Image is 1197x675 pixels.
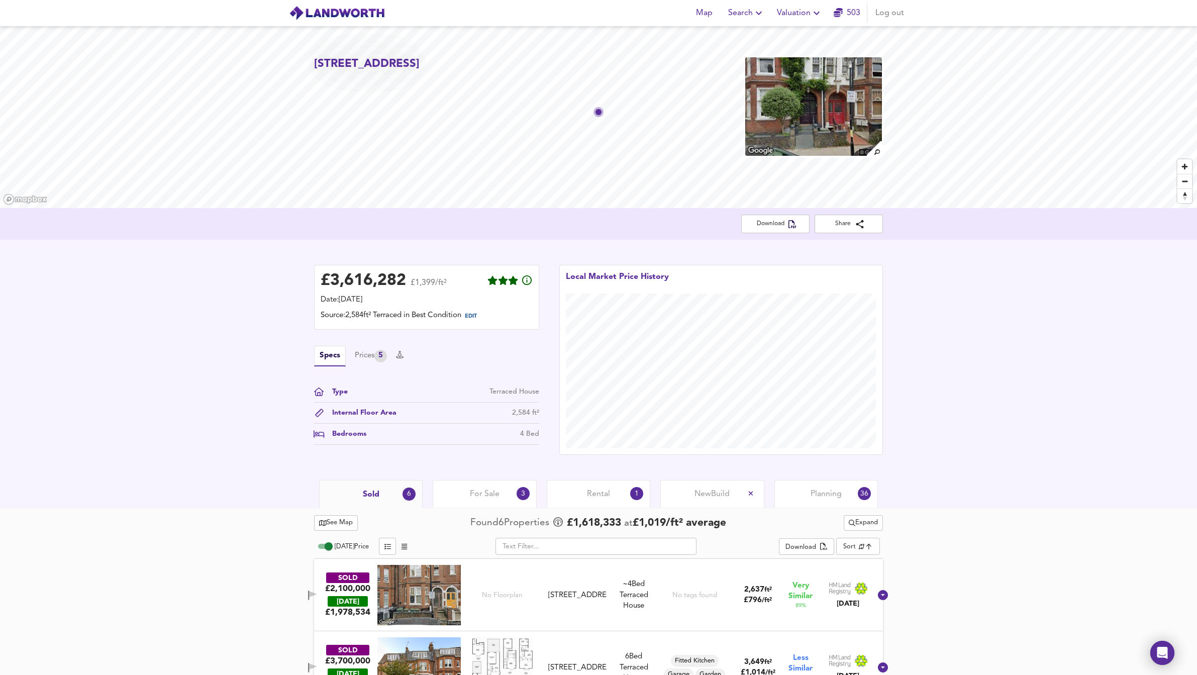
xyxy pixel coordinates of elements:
[672,591,717,600] div: No tags found
[777,6,823,20] span: Valuation
[831,3,863,23] button: 503
[374,350,387,362] div: 5
[877,589,889,601] svg: Show Details
[844,515,883,531] div: split button
[875,6,904,20] span: Log out
[328,596,368,607] div: [DATE]
[377,565,461,625] img: streetview
[728,6,765,20] span: Search
[355,350,387,362] button: Prices5
[744,597,772,604] span: £ 796
[495,538,696,555] input: Text Filter...
[567,516,621,531] span: £ 1,618,333
[482,591,523,600] span: No Floorplan
[871,3,908,23] button: Log out
[633,518,726,528] span: £ 1,019 / ft² average
[314,346,346,366] button: Specs
[363,489,379,500] span: Sold
[611,579,656,590] div: ~4 Bed
[289,6,385,21] img: logo
[773,3,827,23] button: Valuation
[566,271,669,294] div: Local Market Price History
[470,489,500,500] span: For Sale
[314,559,883,631] div: SOLD£2,100,000 [DATE]£1,978,534No Floorplan[STREET_ADDRESS]~4Bed Terraced HouseNo tags found2,637...
[858,487,871,500] div: 36
[788,581,813,602] span: Very Similar
[779,538,834,555] button: Download
[788,653,813,674] span: Less Similar
[321,273,406,288] div: £ 3,616,282
[470,516,552,530] div: Found 6 Propert ies
[326,645,369,655] div: SOLD
[829,654,868,667] img: Land Registry
[764,659,772,665] span: ft²
[823,219,875,229] span: Share
[692,6,716,20] span: Map
[512,408,539,418] div: 2,584 ft²
[779,538,834,555] div: split button
[811,489,842,500] span: Planning
[795,602,806,610] span: 89 %
[749,219,802,229] span: Download
[548,662,607,673] div: [STREET_ADDRESS]
[785,542,816,553] div: Download
[843,542,856,551] div: Sort
[319,517,353,529] span: See Map
[3,194,47,205] a: Mapbox homepage
[411,279,447,294] span: £1,399/ft²
[844,515,883,531] button: Expand
[325,583,370,594] div: £2,100,000
[834,6,860,20] a: 503
[335,543,369,550] span: [DATE] Price
[314,515,358,531] button: See Map
[324,408,396,418] div: Internal Floor Area
[611,579,656,611] div: Terraced House
[744,56,883,157] img: property
[829,599,868,609] div: [DATE]
[321,295,533,306] div: Date: [DATE]
[865,140,883,157] img: search
[671,655,719,667] div: Fitted Kitchen
[741,215,810,233] button: Download
[764,587,772,593] span: ft²
[403,488,416,501] div: 6
[624,519,633,528] span: at
[314,56,420,72] h2: [STREET_ADDRESS]
[489,387,539,397] div: Terraced House
[548,590,607,601] div: [STREET_ADDRESS]
[324,429,366,439] div: Bedrooms
[829,582,868,595] img: Land Registry
[815,215,883,233] button: Share
[1177,159,1192,174] button: Zoom in
[325,655,370,666] div: £3,700,000
[744,658,764,666] span: 3,649
[694,489,730,500] span: New Build
[517,487,530,500] div: 3
[688,3,720,23] button: Map
[465,314,477,319] span: EDIT
[1177,188,1192,203] button: Reset bearing to north
[520,429,539,439] div: 4 Bed
[321,310,533,323] div: Source: 2,584ft² Terraced in Best Condition
[762,597,772,604] span: / ft²
[326,572,369,583] div: SOLD
[325,607,370,618] span: £ 1,978,534
[849,517,878,529] span: Expand
[324,387,348,397] div: Type
[724,3,769,23] button: Search
[355,350,387,362] div: Prices
[671,656,719,665] span: Fitted Kitchen
[587,489,610,500] span: Rental
[1150,641,1174,665] div: Open Intercom Messenger
[630,487,643,500] div: 1
[744,586,764,594] span: 2,637
[1177,174,1192,188] button: Zoom out
[836,538,880,555] div: Sort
